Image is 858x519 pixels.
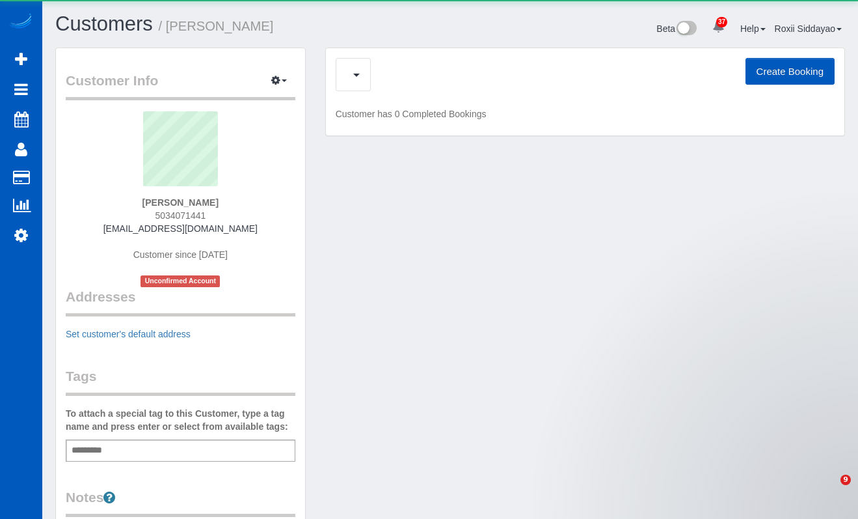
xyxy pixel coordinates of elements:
span: 5034071441 [155,210,206,221]
img: New interface [675,21,697,38]
a: Roxii Siddayao [775,23,842,34]
a: Set customer's default address [66,329,191,339]
a: Beta [656,23,697,34]
img: Automaid Logo [8,13,34,31]
button: Create Booking [745,58,835,85]
span: 37 [716,17,727,27]
span: 9 [840,475,851,485]
a: 37 [706,13,731,42]
legend: Notes [66,488,295,517]
iframe: Intercom live chat [814,475,845,506]
p: Customer has 0 Completed Bookings [336,107,835,120]
a: Customers [55,12,153,35]
legend: Customer Info [66,71,295,100]
a: [EMAIL_ADDRESS][DOMAIN_NAME] [103,223,258,234]
label: To attach a special tag to this Customer, type a tag name and press enter or select from availabl... [66,407,295,433]
legend: Tags [66,367,295,396]
strong: [PERSON_NAME] [142,197,219,208]
span: Unconfirmed Account [141,275,220,287]
small: / [PERSON_NAME] [159,19,274,33]
span: Customer since [DATE] [133,249,228,260]
a: Help [740,23,766,34]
